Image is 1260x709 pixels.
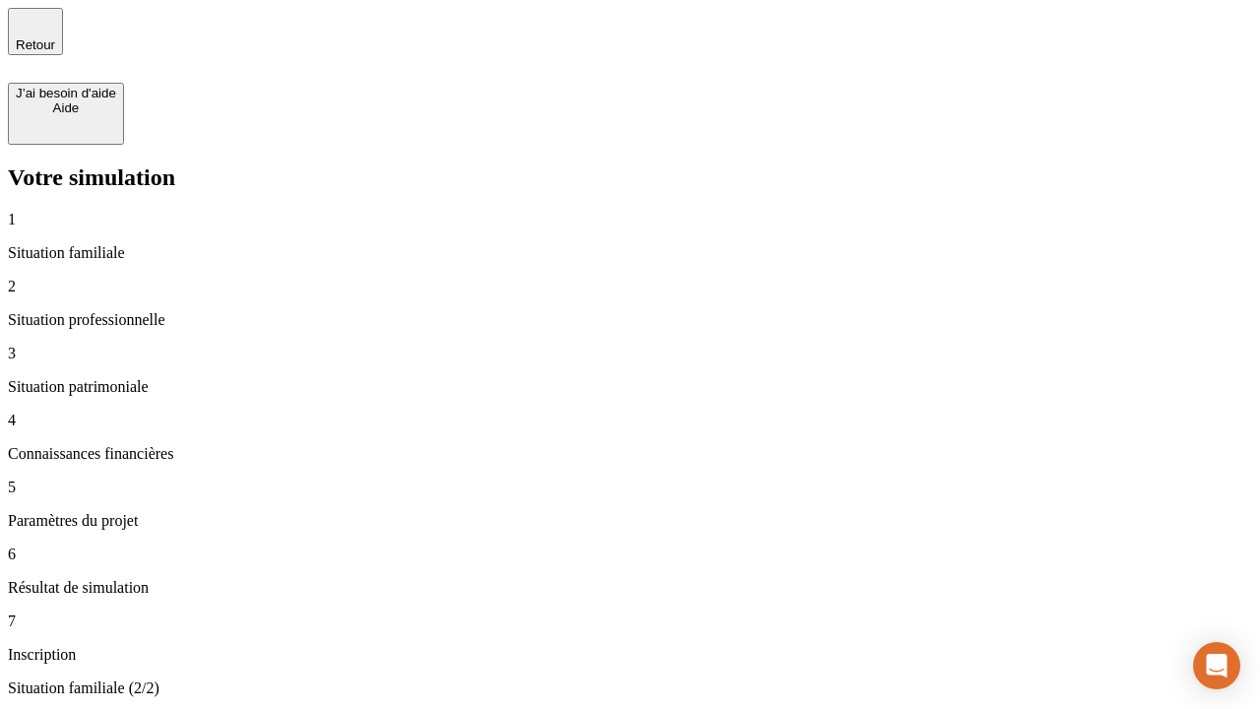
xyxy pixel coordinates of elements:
[8,612,1252,630] p: 7
[8,8,63,55] button: Retour
[8,211,1252,228] p: 1
[8,445,1252,463] p: Connaissances financières
[8,512,1252,530] p: Paramètres du projet
[8,579,1252,597] p: Résultat de simulation
[8,311,1252,329] p: Situation professionnelle
[8,278,1252,295] p: 2
[8,83,124,145] button: J’ai besoin d'aideAide
[1193,642,1240,689] div: Open Intercom Messenger
[8,479,1252,496] p: 5
[8,546,1252,563] p: 6
[8,378,1252,396] p: Situation patrimoniale
[16,100,116,115] div: Aide
[8,345,1252,362] p: 3
[16,86,116,100] div: J’ai besoin d'aide
[8,412,1252,429] p: 4
[16,37,55,52] span: Retour
[8,244,1252,262] p: Situation familiale
[8,164,1252,191] h2: Votre simulation
[8,646,1252,664] p: Inscription
[8,679,1252,697] p: Situation familiale (2/2)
